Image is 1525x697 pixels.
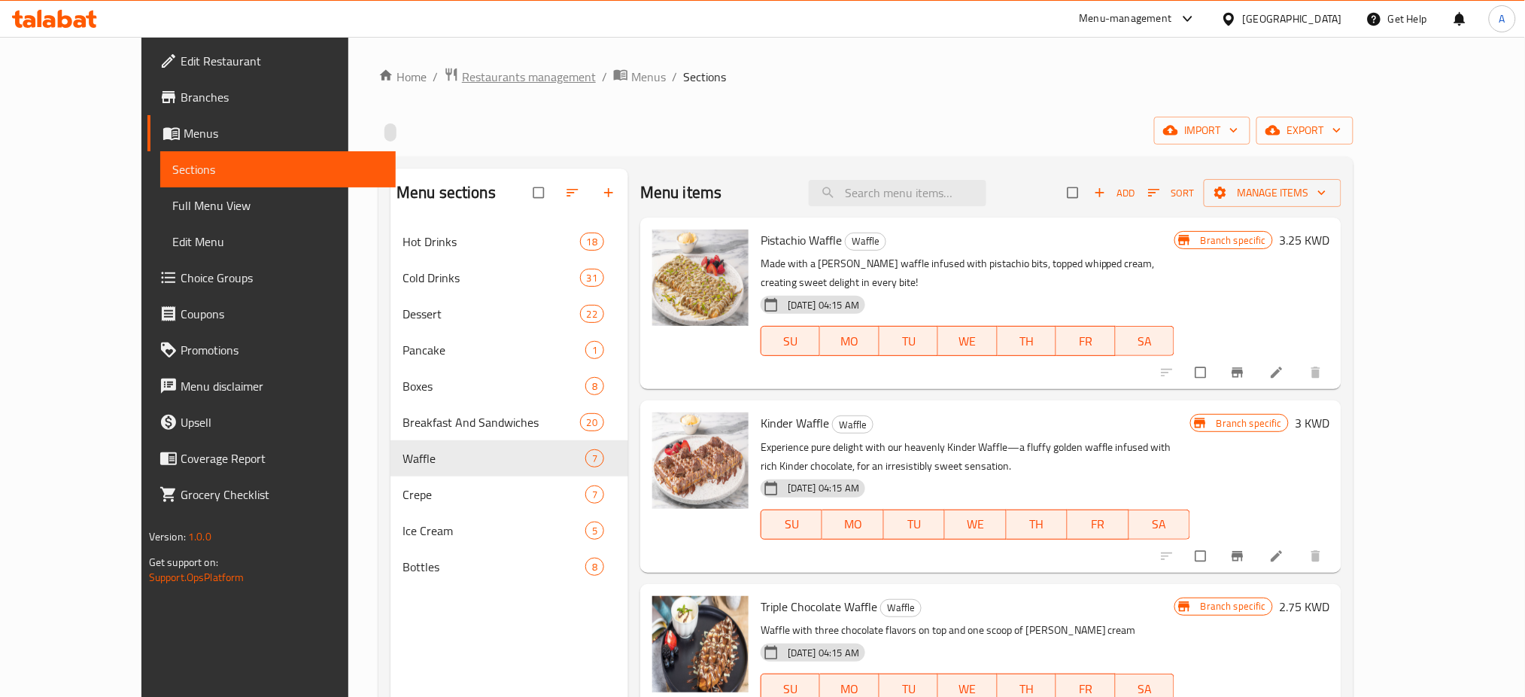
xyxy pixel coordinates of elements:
button: SU [761,326,820,356]
span: 1.0.0 [188,527,211,546]
span: SU [767,513,816,535]
span: [DATE] 04:15 AM [782,298,865,312]
button: Branch-specific-item [1221,356,1257,389]
nav: Menu sections [390,218,628,591]
span: Boxes [403,377,585,395]
div: Waffle [832,415,873,434]
p: Made with a [PERSON_NAME] waffle infused with pistachio bits, topped whipped cream, creating swee... [761,254,1174,292]
div: items [585,449,604,467]
span: WE [944,330,991,352]
span: Hot Drinks [403,233,580,251]
span: Manage items [1216,184,1329,202]
span: Coverage Report [181,449,384,467]
span: Waffle [833,416,873,434]
div: Dessert22 [390,296,628,332]
div: Waffle7 [390,440,628,476]
div: items [585,377,604,395]
span: Add [1094,184,1135,202]
h6: 2.75 KWD [1279,596,1329,617]
a: Support.OpsPlatform [149,568,245,587]
a: Edit Menu [160,224,396,260]
div: Pancake1 [390,332,628,368]
h2: Menu sections [396,181,496,204]
span: 1 [586,343,603,358]
span: WE [951,513,1000,535]
span: Coupons [181,305,384,323]
span: Menus [631,68,666,86]
div: Breakfast And Sandwiches20 [390,404,628,440]
button: MO [820,326,879,356]
div: Bottles8 [390,549,628,585]
h6: 3 KWD [1295,412,1329,434]
span: Dessert [403,305,580,323]
span: Pancake [403,341,585,359]
span: Branch specific [1211,416,1288,431]
span: Kinder Waffle [761,412,829,434]
span: Crepe [403,485,585,504]
input: search [809,180,986,206]
div: [GEOGRAPHIC_DATA] [1243,11,1342,27]
span: [DATE] 04:15 AM [782,646,865,660]
span: export [1268,121,1341,140]
button: Manage items [1204,179,1341,207]
button: FR [1056,326,1115,356]
span: MO [826,330,873,352]
a: Edit menu item [1269,549,1287,564]
span: Bottles [403,558,585,576]
a: Home [378,68,427,86]
li: / [433,68,438,86]
button: MO [822,510,883,540]
button: Add [1090,181,1138,205]
span: 31 [581,271,603,285]
span: Select all sections [524,178,556,207]
div: Cold Drinks [403,269,580,287]
span: Waffle [846,233,886,250]
div: items [585,485,604,504]
div: Waffle [880,599,922,617]
button: SA [1116,326,1174,356]
span: SA [1135,513,1184,535]
img: Kinder Waffle [652,412,749,509]
div: Waffle [403,449,585,467]
span: Get support on: [149,552,218,572]
button: Sort [1144,181,1198,205]
h6: 3.25 KWD [1279,230,1329,251]
span: TU [886,330,932,352]
a: Menu disclaimer [147,368,396,404]
span: Sections [172,160,384,178]
span: Sort sections [556,176,592,209]
div: Hot Drinks18 [390,224,628,260]
button: TU [879,326,938,356]
span: Branch specific [1195,233,1272,248]
button: SA [1129,510,1190,540]
span: 5 [586,524,603,538]
a: Promotions [147,332,396,368]
span: Edit Menu [172,233,384,251]
button: import [1154,117,1250,145]
h2: Menu items [640,181,722,204]
button: export [1256,117,1353,145]
button: TH [1007,510,1068,540]
button: WE [945,510,1006,540]
img: Triple Chocolate Waffle [652,596,749,692]
span: import [1166,121,1238,140]
span: Full Menu View [172,196,384,215]
a: Menus [147,115,396,151]
div: items [585,522,604,540]
button: Add section [592,176,628,209]
button: TU [884,510,945,540]
div: Menu-management [1080,10,1172,28]
span: 7 [586,488,603,502]
span: TU [890,513,939,535]
span: Menus [184,124,384,142]
div: Ice Cream5 [390,513,628,549]
div: items [580,413,604,431]
div: items [580,305,604,323]
a: Grocery Checklist [147,476,396,513]
div: items [585,341,604,359]
button: delete [1299,540,1335,573]
span: Promotions [181,341,384,359]
div: Crepe7 [390,476,628,513]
